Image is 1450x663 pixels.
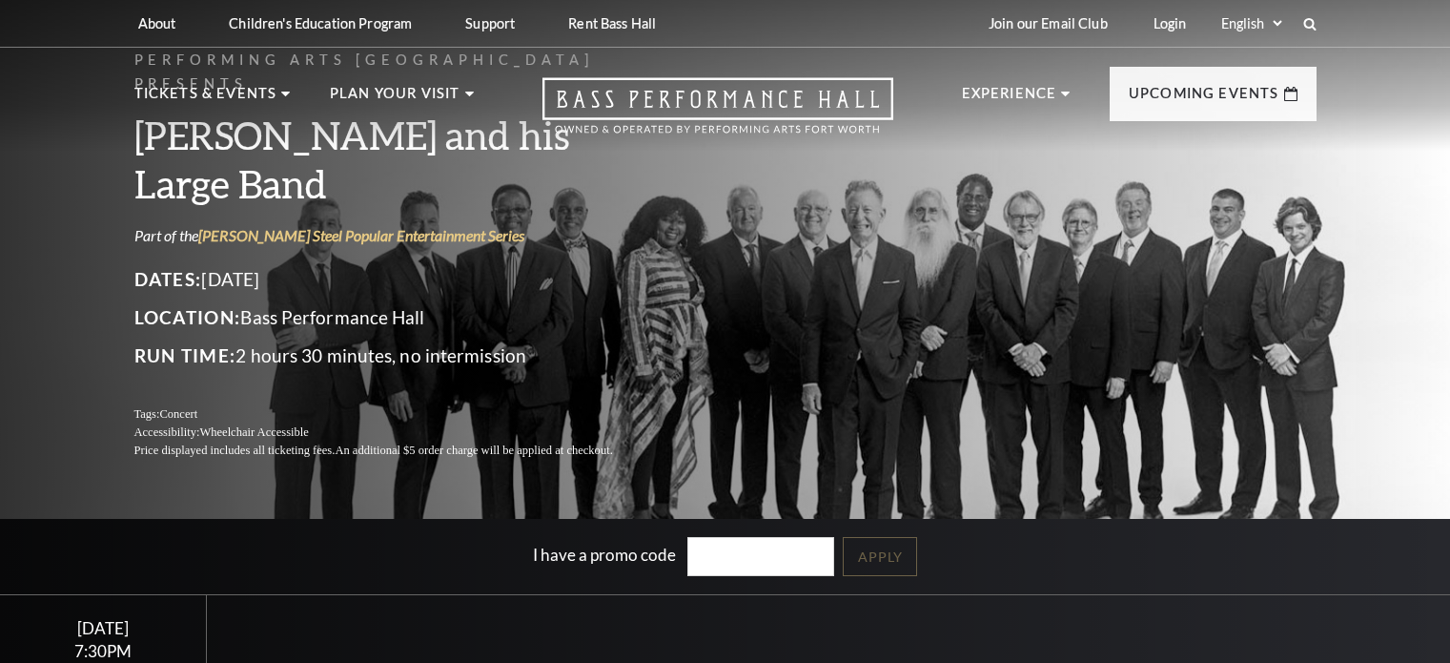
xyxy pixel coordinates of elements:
span: Run Time: [134,344,236,366]
p: Accessibility: [134,424,659,442]
span: An additional $5 order charge will be applied at checkout. [335,444,612,457]
p: Upcoming Events [1129,82,1279,116]
span: Location: [134,306,241,328]
p: Tags: [134,405,659,424]
span: Wheelchair Accessible [199,425,308,439]
p: Plan Your Visit [330,82,460,116]
h3: [PERSON_NAME] and his Large Band [134,111,659,208]
p: Tickets & Events [134,82,277,116]
p: Price displayed includes all ticketing fees. [134,442,659,460]
span: Dates: [134,268,202,290]
p: Support [465,15,515,31]
span: Concert [159,407,197,421]
p: Part of the [134,225,659,246]
label: I have a promo code [533,545,676,565]
p: Rent Bass Hall [568,15,656,31]
p: Children's Education Program [229,15,412,31]
p: Experience [962,82,1057,116]
p: Bass Performance Hall [134,302,659,333]
select: Select: [1217,14,1285,32]
div: 7:30PM [23,643,184,659]
a: [PERSON_NAME] Steel Popular Entertainment Series [198,226,524,244]
p: About [138,15,176,31]
div: [DATE] [23,618,184,638]
p: [DATE] [134,264,659,295]
p: 2 hours 30 minutes, no intermission [134,341,659,371]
